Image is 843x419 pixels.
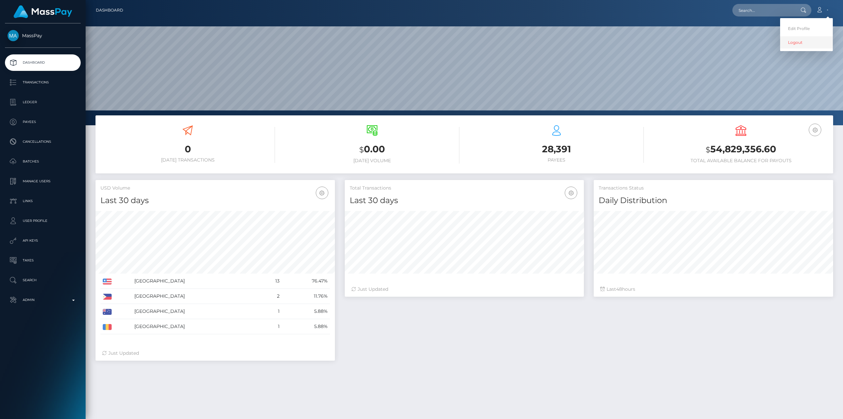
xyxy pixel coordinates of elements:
[5,114,81,130] a: Payees
[5,173,81,190] a: Manage Users
[132,304,261,319] td: [GEOGRAPHIC_DATA]
[100,143,275,156] h3: 0
[8,30,19,41] img: MassPay
[8,196,78,206] p: Links
[100,185,330,192] h5: USD Volume
[5,134,81,150] a: Cancellations
[8,97,78,107] p: Ledger
[14,5,72,18] img: MassPay Logo
[5,33,81,39] span: MassPay
[5,252,81,269] a: Taxes
[5,272,81,288] a: Search
[350,195,579,206] h4: Last 30 days
[600,286,827,293] div: Last hours
[599,195,828,206] h4: Daily Distribution
[100,195,330,206] h4: Last 30 days
[780,22,833,35] a: Edit Profile
[285,143,459,156] h3: 0.00
[282,289,330,304] td: 11.76%
[8,157,78,166] p: Batches
[8,216,78,226] p: User Profile
[103,279,112,284] img: US.png
[469,143,644,156] h3: 28,391
[282,319,330,334] td: 5.88%
[706,145,710,154] small: $
[285,158,459,164] h6: [DATE] Volume
[261,274,282,289] td: 13
[8,176,78,186] p: Manage Users
[132,289,261,304] td: [GEOGRAPHIC_DATA]
[103,309,112,315] img: AU.png
[732,4,794,16] input: Search...
[780,36,833,48] a: Logout
[5,292,81,308] a: Admin
[261,304,282,319] td: 1
[469,157,644,163] h6: Payees
[8,275,78,285] p: Search
[350,185,579,192] h5: Total Transactions
[261,319,282,334] td: 1
[282,274,330,289] td: 76.47%
[5,232,81,249] a: API Keys
[616,286,622,292] span: 48
[654,143,828,156] h3: 54,829,356.60
[282,304,330,319] td: 5.88%
[359,145,364,154] small: $
[5,193,81,209] a: Links
[8,117,78,127] p: Payees
[96,3,123,17] a: Dashboard
[8,137,78,147] p: Cancellations
[8,295,78,305] p: Admin
[5,94,81,110] a: Ledger
[5,54,81,71] a: Dashboard
[654,158,828,164] h6: Total Available Balance for Payouts
[261,289,282,304] td: 2
[132,319,261,334] td: [GEOGRAPHIC_DATA]
[102,350,328,357] div: Just Updated
[8,236,78,246] p: API Keys
[100,157,275,163] h6: [DATE] Transactions
[5,213,81,229] a: User Profile
[8,77,78,87] p: Transactions
[5,74,81,91] a: Transactions
[103,294,112,300] img: PH.png
[351,286,578,293] div: Just Updated
[132,274,261,289] td: [GEOGRAPHIC_DATA]
[103,324,112,330] img: RO.png
[5,153,81,170] a: Batches
[8,58,78,68] p: Dashboard
[8,255,78,265] p: Taxes
[599,185,828,192] h5: Transactions Status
